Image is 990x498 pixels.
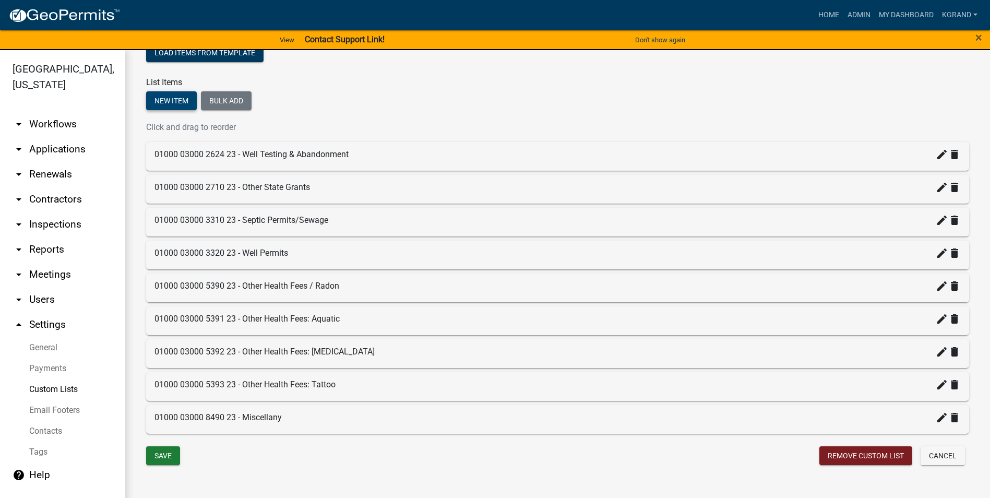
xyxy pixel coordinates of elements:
i: create [936,346,948,358]
i: arrow_drop_down [13,118,25,131]
i: delete [948,280,961,292]
button: Load items from template [146,43,264,62]
i: delete [948,378,961,391]
div: 01000 03000 5391 23 - Other Health Fees: Aquatic [154,313,961,325]
i: delete [948,148,961,161]
div: 01000 03000 8490 23 - Miscellany [154,411,961,424]
button: Bulk add [201,91,252,110]
button: Remove Custom List [819,446,912,465]
strong: Contact Support Link! [305,34,385,44]
div: 01000 03000 2624 23 - Well Testing & Abandonment [154,148,961,161]
i: create [936,280,948,292]
a: Admin [843,5,875,25]
a: My Dashboard [875,5,938,25]
div: 01000 03000 5390 23 - Other Health Fees / Radon [154,280,961,292]
i: arrow_drop_down [13,218,25,231]
div: 01000 03000 2710 23 - Other State Grants [154,181,961,194]
i: create [936,148,948,161]
i: arrow_drop_down [13,243,25,256]
a: Home [814,5,843,25]
button: Save [146,446,180,465]
div: 01000 03000 5392 23 - Other Health Fees: [MEDICAL_DATA] [154,346,961,358]
div: 01000 03000 5393 23 - Other Health Fees: Tattoo [154,378,961,391]
i: arrow_drop_down [13,168,25,181]
i: delete [948,181,961,194]
span: × [975,30,982,45]
i: help [13,469,25,481]
button: Don't show again [631,31,689,49]
i: arrow_drop_down [13,268,25,281]
i: create [936,214,948,227]
i: arrow_drop_up [13,318,25,331]
i: arrow_drop_down [13,143,25,156]
i: create [936,378,948,391]
i: delete [948,346,961,358]
i: delete [948,313,961,325]
i: delete [948,214,961,227]
p: Click and drag to reorder [146,121,969,134]
a: View [276,31,299,49]
div: 01000 03000 3320 23 - Well Permits [154,247,961,259]
i: create [936,247,948,259]
i: arrow_drop_down [13,293,25,306]
i: arrow_drop_down [13,193,25,206]
button: Close [975,31,982,44]
i: delete [948,247,961,259]
h6: List Items [146,77,969,87]
button: Cancel [921,446,965,465]
i: create [936,411,948,424]
button: New item [146,91,197,110]
a: kgrand [938,5,982,25]
i: delete [948,411,961,424]
i: create [936,181,948,194]
div: 01000 03000 3310 23 - Septic Permits/Sewage [154,214,961,227]
i: create [936,313,948,325]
